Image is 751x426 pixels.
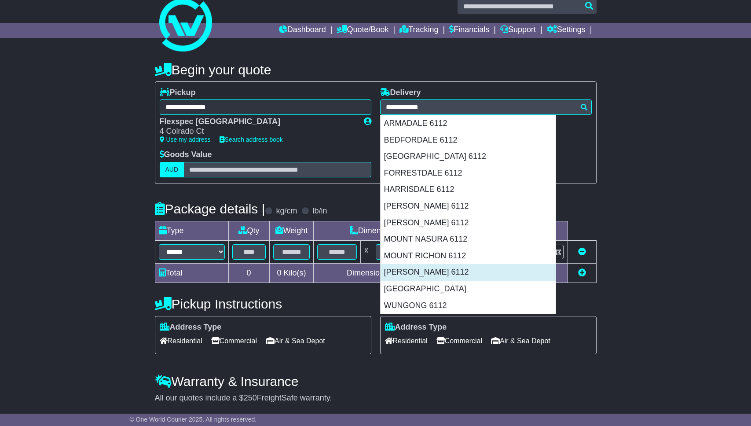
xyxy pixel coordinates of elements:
a: Financials [449,23,489,38]
img: website_grey.svg [14,23,21,30]
div: MOUNT RICHON 6112 [381,248,556,264]
label: AUD [160,162,184,177]
div: FORRESTDALE 6112 [381,165,556,182]
label: lb/in [312,206,327,216]
label: Delivery [380,88,421,98]
td: Kilo(s) [269,263,314,283]
a: Support [500,23,536,38]
td: Dimensions (L x W x H) [314,221,477,240]
div: HARRISDALE 6112 [381,181,556,198]
a: Dashboard [279,23,326,38]
div: Keywords by Traffic [99,56,145,62]
div: All our quotes include a $ FreightSafe warranty. [155,393,597,403]
span: 0 [277,268,281,277]
h4: Pickup Instructions [155,297,371,311]
td: Dimensions in Centimetre(s) [314,263,477,283]
label: Pickup [160,88,196,98]
div: [PERSON_NAME] 6112 [381,198,556,215]
div: [PERSON_NAME] 6112 [381,264,556,281]
span: Air & Sea Depot [266,334,325,348]
td: Total [155,263,228,283]
a: Quote/Book [337,23,388,38]
span: Residential [385,334,428,348]
a: Settings [547,23,586,38]
div: 4 Colrado Ct [160,127,355,136]
a: Remove this item [578,247,586,256]
span: Residential [160,334,202,348]
td: 0 [228,263,269,283]
typeahead: Please provide city [380,99,592,115]
td: Qty [228,221,269,240]
a: Use my address [160,136,211,143]
a: Add new item [578,268,586,277]
div: Domain: [DOMAIN_NAME] [23,23,97,30]
div: [GEOGRAPHIC_DATA] [381,281,556,297]
div: v 4.0.25 [25,14,43,21]
td: x [361,240,372,263]
div: Flexspec [GEOGRAPHIC_DATA] [160,117,355,127]
div: ARMADALE 6112 [381,115,556,132]
div: BEDFORDALE 6112 [381,132,556,149]
div: [GEOGRAPHIC_DATA] 6112 [381,148,556,165]
span: Commercial [436,334,482,348]
img: tab_domain_overview_orange.svg [26,55,33,62]
td: Weight [269,221,314,240]
span: © One World Courier 2025. All rights reserved. [130,416,257,423]
div: [PERSON_NAME] 6112 [381,215,556,231]
h4: Package details | [155,202,265,216]
h4: Warranty & Insurance [155,374,597,389]
img: tab_keywords_by_traffic_grey.svg [89,55,96,62]
div: MOUNT NASURA 6112 [381,231,556,248]
label: Address Type [385,323,447,332]
span: Commercial [211,334,257,348]
div: Domain Overview [35,56,79,62]
img: logo_orange.svg [14,14,21,21]
label: Address Type [160,323,222,332]
td: Type [155,221,228,240]
h4: Begin your quote [155,62,597,77]
label: kg/cm [276,206,297,216]
span: 250 [244,393,257,402]
div: WUNGONG 6112 [381,297,556,314]
a: Tracking [399,23,438,38]
span: Air & Sea Depot [491,334,550,348]
a: Search address book [220,136,283,143]
label: Goods Value [160,150,212,160]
